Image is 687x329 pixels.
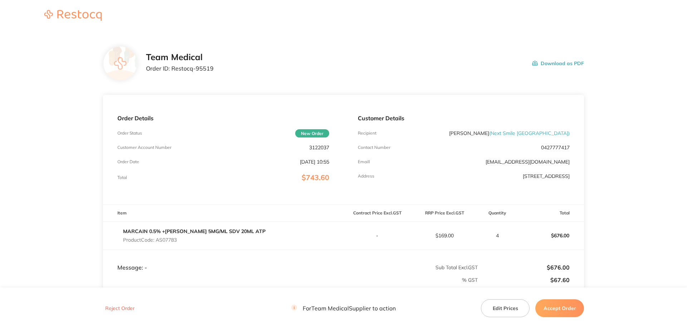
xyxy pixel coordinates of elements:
[358,145,390,150] p: Contact Number
[535,299,584,317] button: Accept Order
[103,250,343,271] td: Message: -
[486,159,570,165] a: [EMAIL_ADDRESS][DOMAIN_NAME]
[523,173,570,179] p: [STREET_ADDRESS]
[309,145,329,150] p: 3122037
[358,115,570,121] p: Customer Details
[117,131,142,136] p: Order Status
[302,173,329,182] span: $743.60
[343,205,411,222] th: Contract Price Excl. GST
[489,130,570,136] span: ( Next Smile [GEOGRAPHIC_DATA] )
[117,175,127,180] p: Total
[117,159,139,164] p: Order Date
[358,174,374,179] p: Address
[123,237,265,243] p: Product Code: AS07783
[411,233,478,238] p: $169.00
[532,52,584,74] button: Download as PDF
[103,205,343,222] th: Item
[37,10,109,21] img: Restocq logo
[117,145,171,150] p: Customer Account Number
[123,228,265,234] a: MARCAIN 0.5% +[PERSON_NAME] 5MG/ML SDV 20ML ATP
[291,305,396,312] p: For Team Medical Supplier to action
[146,65,214,72] p: Order ID: Restocq- 95519
[541,145,570,150] p: 0427777417
[358,131,376,136] p: Recipient
[146,52,214,62] h2: Team Medical
[449,130,570,136] p: [PERSON_NAME]
[411,205,478,222] th: RRP Price Excl. GST
[300,159,329,165] p: [DATE] 10:55
[478,233,516,238] p: 4
[103,277,478,283] p: % GST
[481,299,530,317] button: Edit Prices
[517,205,584,222] th: Total
[295,129,329,137] span: New Order
[344,265,478,270] p: Sub Total Excl. GST
[344,233,410,238] p: -
[478,264,570,271] p: $676.00
[37,10,109,22] a: Restocq logo
[117,115,329,121] p: Order Details
[517,227,584,244] p: $676.00
[358,159,370,164] p: Emaill
[103,305,137,312] button: Reject Order
[478,277,570,283] p: $67.60
[478,205,517,222] th: Quantity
